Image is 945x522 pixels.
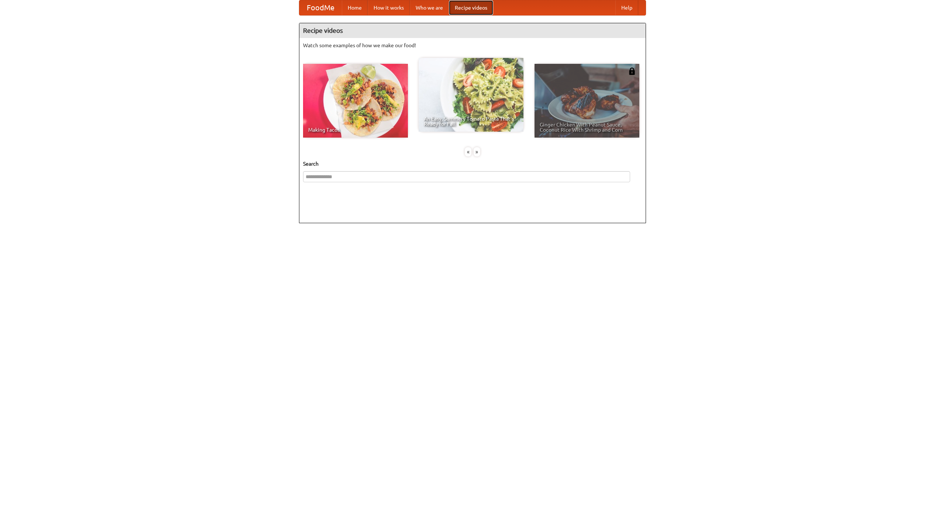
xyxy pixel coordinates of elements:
a: Recipe videos [449,0,493,15]
div: « [465,147,471,156]
a: Making Tacos [303,64,408,138]
a: An Easy, Summery Tomato Pasta That's Ready for Fall [419,58,523,132]
h4: Recipe videos [299,23,646,38]
a: Home [342,0,368,15]
a: Who we are [410,0,449,15]
img: 483408.png [628,68,636,75]
h5: Search [303,160,642,167]
p: Watch some examples of how we make our food! [303,42,642,49]
span: Making Tacos [308,127,403,132]
div: » [474,147,480,156]
a: How it works [368,0,410,15]
span: An Easy, Summery Tomato Pasta That's Ready for Fall [424,116,518,127]
a: FoodMe [299,0,342,15]
a: Help [615,0,638,15]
